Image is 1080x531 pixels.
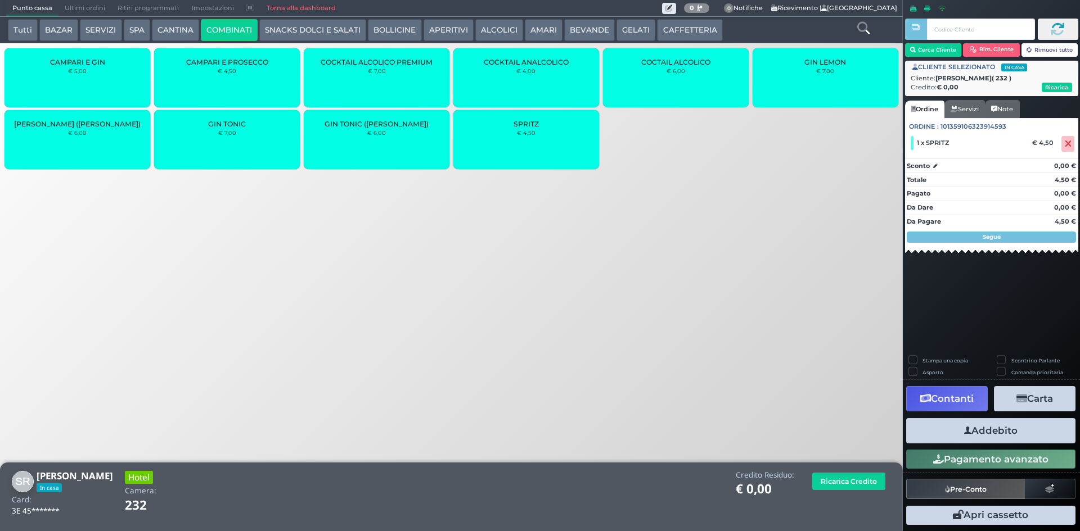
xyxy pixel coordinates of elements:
[940,122,1006,131] span: 101359106323914593
[906,479,1025,499] button: Pre-Conto
[125,487,156,495] h4: Camera:
[641,58,710,66] span: COCTAIL ALCOLICO
[68,67,87,74] small: € 5,00
[208,120,246,128] span: GIN TONIC
[906,506,1075,525] button: Apri cassetto
[906,450,1075,469] button: Pagamento avanzato
[922,369,943,376] label: Asporto
[1011,357,1060,364] label: Scontrino Parlante
[368,19,421,42] button: BOLLICINE
[564,19,615,42] button: BEVANDE
[37,483,62,492] span: In casa
[1055,176,1076,184] strong: 4,50 €
[724,3,734,13] span: 0
[616,19,655,42] button: GELATI
[909,122,939,131] span: Ordine :
[125,498,178,512] h1: 232
[514,120,539,128] span: SPRITZ
[68,129,87,136] small: € 6,00
[937,83,958,91] strong: € 0,00
[1011,369,1063,376] label: Comanda prioritaria
[517,129,535,136] small: € 4,50
[657,19,722,42] button: CAFFETTERIA
[152,19,199,42] button: CANTINA
[911,74,1072,83] div: Cliente:
[484,58,569,66] span: COCKTAIL ANALCOLICO
[963,43,1020,57] button: Rim. Cliente
[259,19,366,42] button: SNACKS DOLCI E SALATI
[218,129,236,136] small: € 7,00
[983,233,1001,240] strong: Segue
[812,473,885,490] button: Ricarica Credito
[1021,43,1078,57] button: Rimuovi tutto
[186,1,240,16] span: Impostazioni
[218,67,236,74] small: € 4,50
[917,139,949,147] span: 1 x SPRITZ
[50,58,105,66] span: CAMPARI E GIN
[906,418,1075,443] button: Addebito
[912,62,1027,72] span: CLIENTE SELEZIONATO
[667,67,685,74] small: € 6,00
[1054,203,1076,211] strong: 0,00 €
[475,19,523,42] button: ALCOLICI
[905,43,962,57] button: Cerca Cliente
[922,357,968,364] label: Stampa una copia
[985,100,1019,118] a: Note
[907,203,933,211] strong: Da Dare
[12,471,34,493] img: Sara Rossignoli
[37,469,113,482] b: [PERSON_NAME]
[1030,139,1059,147] div: € 4,50
[111,1,185,16] span: Ritiri programmati
[325,120,429,128] span: GIN TONIC ([PERSON_NAME])
[907,176,926,184] strong: Totale
[201,19,258,42] button: COMBINATI
[992,74,1011,83] span: ( 232 )
[1001,63,1027,71] span: In casa
[186,58,268,66] span: CAMPARI E PROSECCO
[907,189,930,197] strong: Pagato
[1054,162,1076,170] strong: 0,00 €
[367,129,386,136] small: € 6,00
[906,386,988,411] button: Contanti
[927,19,1034,40] input: Codice Cliente
[58,1,111,16] span: Ultimi ordini
[736,471,794,479] h4: Credito Residuo:
[1042,83,1072,92] button: Ricarica
[1055,217,1076,225] strong: 4,50 €
[125,471,153,484] h3: Hotel
[994,386,1075,411] button: Carta
[911,83,1072,92] div: Credito:
[816,67,834,74] small: € 7,00
[935,74,1011,82] b: [PERSON_NAME]
[14,120,141,128] span: [PERSON_NAME] ([PERSON_NAME])
[690,4,694,12] b: 0
[321,58,433,66] span: COCKTAIL ALCOLICO PREMIUM
[12,496,31,504] h4: Card:
[368,67,386,74] small: € 7,00
[905,101,944,119] a: Ordine
[525,19,562,42] button: AMARI
[944,100,985,118] a: Servizi
[424,19,474,42] button: APERITIVI
[6,1,58,16] span: Punto cassa
[804,58,846,66] span: GIN LEMON
[39,19,78,42] button: BAZAR
[80,19,121,42] button: SERVIZI
[907,161,930,171] strong: Sconto
[8,19,38,42] button: Tutti
[516,67,535,74] small: € 4,00
[124,19,150,42] button: SPA
[907,217,941,225] strong: Da Pagare
[736,482,794,496] h1: € 0,00
[260,1,341,16] a: Torna alla dashboard
[1054,189,1076,197] strong: 0,00 €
